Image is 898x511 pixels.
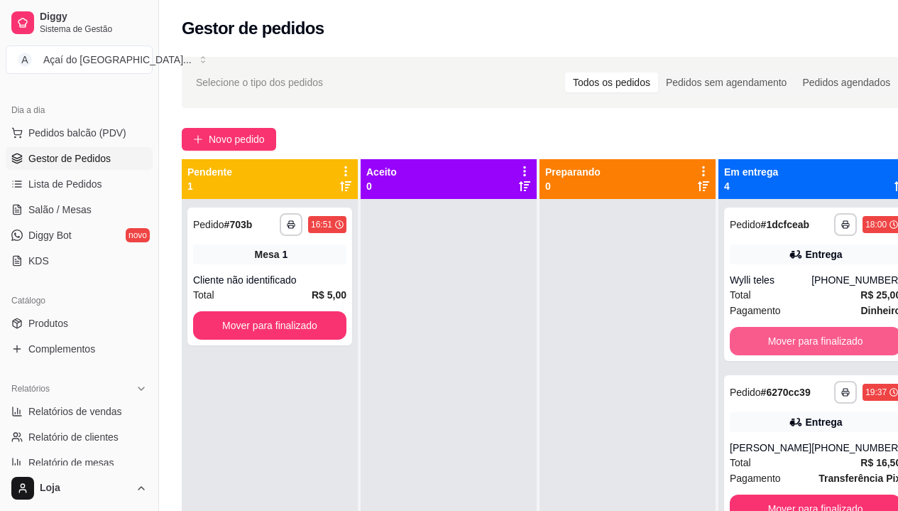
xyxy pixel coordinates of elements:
div: Dia a dia [6,99,153,122]
span: Pagamento [730,470,781,486]
div: [PERSON_NAME] [730,441,811,455]
h2: Gestor de pedidos [182,17,324,40]
span: Relatórios [11,383,50,394]
span: Novo pedido [209,131,265,147]
a: Lista de Pedidos [6,173,153,195]
span: Lista de Pedidos [28,177,102,191]
button: Novo pedido [182,128,276,151]
span: Total [730,287,751,303]
div: 19:37 [865,387,887,398]
p: 0 [545,179,601,193]
span: Diggy [40,11,147,23]
span: Pagamento [730,303,781,318]
span: Selecione o tipo dos pedidos [196,75,323,90]
span: Produtos [28,316,68,330]
a: Complementos [6,338,153,360]
button: Pedidos balcão (PDV) [6,122,153,144]
div: Entrega [806,247,843,262]
div: Açaí do [GEOGRAPHIC_DATA] ... [43,53,192,67]
p: 0 [366,179,397,193]
span: Loja [40,482,130,495]
p: Pendente [187,165,232,179]
div: Todos os pedidos [565,72,658,92]
strong: # 703b [224,219,253,230]
div: Cliente não identificado [193,273,346,287]
span: Diggy Bot [28,228,72,242]
a: Relatórios de vendas [6,400,153,423]
div: Pedidos agendados [794,72,898,92]
a: Diggy Botnovo [6,224,153,247]
span: KDS [28,254,49,268]
span: Gestor de Pedidos [28,151,111,166]
button: Select a team [6,45,153,74]
a: Gestor de Pedidos [6,147,153,170]
div: Catálogo [6,289,153,312]
a: Relatório de mesas [6,451,153,474]
p: Preparando [545,165,601,179]
button: Mover para finalizado [193,311,346,340]
span: A [18,53,32,67]
span: Total [730,455,751,470]
strong: # 6270cc39 [761,387,811,398]
span: Relatórios de vendas [28,404,122,419]
strong: # 1dcfceab [761,219,810,230]
button: Loja [6,471,153,505]
span: Complementos [28,342,95,356]
span: Relatório de mesas [28,456,114,470]
span: Sistema de Gestão [40,23,147,35]
p: 1 [187,179,232,193]
span: plus [193,134,203,144]
span: Salão / Mesas [28,203,92,217]
div: Wylli teles [730,273,811,287]
p: Aceito [366,165,397,179]
div: 18:00 [865,219,887,230]
a: Produtos [6,312,153,335]
strong: R$ 5,00 [312,289,346,301]
p: 4 [724,179,778,193]
div: 16:51 [311,219,332,230]
a: KDS [6,249,153,272]
span: Mesa [255,247,280,262]
span: Pedido [730,219,761,230]
p: Em entrega [724,165,778,179]
div: Entrega [806,415,843,429]
span: Pedidos balcão (PDV) [28,126,126,140]
a: DiggySistema de Gestão [6,6,153,40]
div: Pedidos sem agendamento [658,72,794,92]
span: Pedido [730,387,761,398]
a: Relatório de clientes [6,426,153,448]
a: Salão / Mesas [6,198,153,221]
span: Pedido [193,219,224,230]
div: 1 [283,247,288,262]
span: Total [193,287,214,303]
span: Relatório de clientes [28,430,119,444]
